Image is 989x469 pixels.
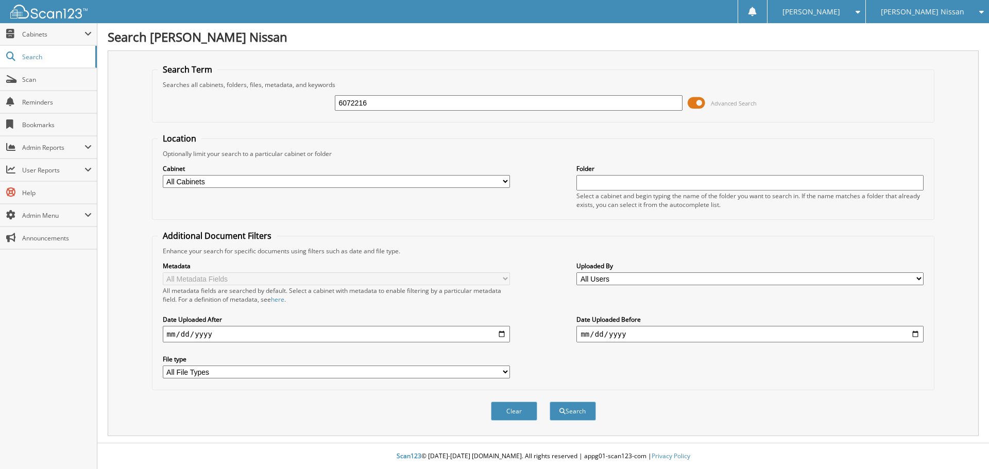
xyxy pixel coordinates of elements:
[711,99,757,107] span: Advanced Search
[22,211,84,220] span: Admin Menu
[22,120,92,129] span: Bookmarks
[22,30,84,39] span: Cabinets
[22,143,84,152] span: Admin Reports
[22,166,84,175] span: User Reports
[22,234,92,242] span: Announcements
[652,451,690,460] a: Privacy Policy
[576,315,924,324] label: Date Uploaded Before
[10,5,88,19] img: scan123-logo-white.svg
[163,262,510,270] label: Metadata
[576,164,924,173] label: Folder
[550,402,596,421] button: Search
[158,133,201,144] legend: Location
[22,53,90,61] span: Search
[163,286,510,304] div: All metadata fields are searched by default. Select a cabinet with metadata to enable filtering b...
[163,164,510,173] label: Cabinet
[163,315,510,324] label: Date Uploaded After
[158,80,929,89] div: Searches all cabinets, folders, files, metadata, and keywords
[22,188,92,197] span: Help
[782,9,840,15] span: [PERSON_NAME]
[576,192,924,209] div: Select a cabinet and begin typing the name of the folder you want to search in. If the name match...
[491,402,537,421] button: Clear
[576,326,924,342] input: end
[158,149,929,158] div: Optionally limit your search to a particular cabinet or folder
[163,326,510,342] input: start
[158,64,217,75] legend: Search Term
[937,420,989,469] iframe: Chat Widget
[22,98,92,107] span: Reminders
[881,9,964,15] span: [PERSON_NAME] Nissan
[397,451,421,460] span: Scan123
[576,262,924,270] label: Uploaded By
[271,295,284,304] a: here
[158,247,929,255] div: Enhance your search for specific documents using filters such as date and file type.
[108,28,979,45] h1: Search [PERSON_NAME] Nissan
[158,230,277,241] legend: Additional Document Filters
[22,75,92,84] span: Scan
[97,444,989,469] div: © [DATE]-[DATE] [DOMAIN_NAME]. All rights reserved | appg01-scan123-com |
[163,355,510,363] label: File type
